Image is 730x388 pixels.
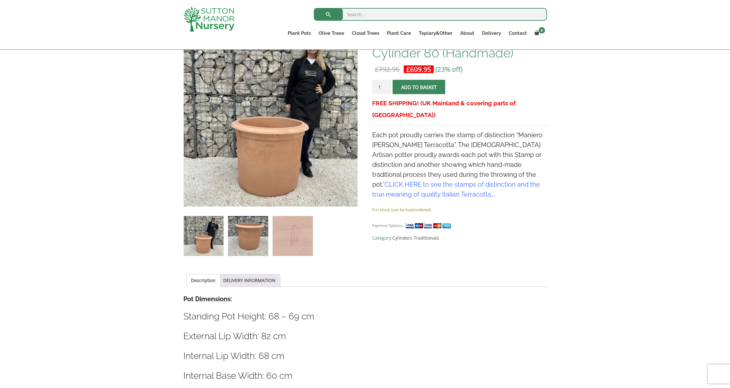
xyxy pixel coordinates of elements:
bdi: 792.95 [375,65,400,74]
a: Plant Pots [284,29,315,38]
bdi: 609.95 [406,65,431,74]
a: Description [191,274,216,287]
span: £ [406,65,410,74]
img: payment supported [405,222,453,229]
a: Cloud Trees [348,29,383,38]
a: Cylinders Traditionals [392,235,439,241]
img: Terracotta Tuscan Pot Cylinder 80 (Handmade) - Image 2 [228,216,268,256]
span: 0 [539,27,545,34]
h3: Internal Base Width: 60 cm [183,370,547,382]
span: “ …. [372,181,540,198]
img: Terracotta Tuscan Pot Cylinder 80 (Handmade) [184,216,224,256]
a: Delivery [478,29,505,38]
a: Contact [505,29,531,38]
span: Each pot proudly carries the stamp of distinction “Maniero [PERSON_NAME] Terracotta”. The [DEMOGR... [372,131,542,198]
input: Search... [314,8,547,21]
span: (23% off) [435,65,462,74]
input: Product quantity [372,80,391,94]
strong: Pot Dimensions: [183,295,232,303]
a: 0 [531,29,547,38]
h3: FREE SHIPPING! (UK Mainland & covering parts of [GEOGRAPHIC_DATA]) [372,97,547,121]
h3: Internal Lip Width: 68 cm [183,350,547,362]
a: Olive Trees [315,29,348,38]
span: £ [375,65,379,74]
h1: Terracotta Tuscan Pot Cylinder 80 (Handmade) [372,33,547,60]
p: 5 in stock (can be backordered) [372,206,547,213]
img: Terracotta Tuscan Pot Cylinder 80 (Handmade) - Image 3 [273,216,313,256]
a: Topiary&Other [415,29,456,38]
a: About [456,29,478,38]
small: Payment Options: [372,223,403,228]
a: CLICK HERE to see the stamps of distinction and the true meaning of quality Italian Terracotta [372,181,540,198]
img: logo [183,6,234,32]
a: DELIVERY INFORMATION [223,274,276,287]
h3: External Lip Width: 82 cm [183,330,547,342]
a: Plant Care [383,29,415,38]
span: Category: [372,234,547,242]
button: Add to basket [393,80,445,94]
h3: Standing Pot Height: 68 – 69 cm [183,310,547,322]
